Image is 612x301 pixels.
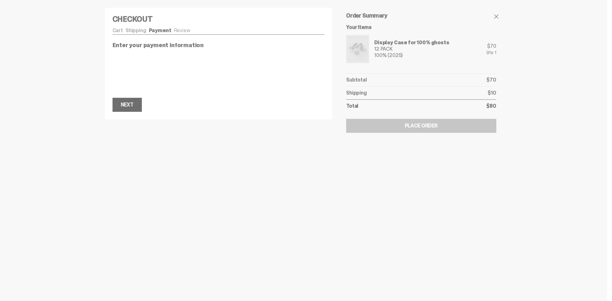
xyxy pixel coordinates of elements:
h5: Order Summary [346,13,496,18]
a: Shipping [126,27,146,34]
a: Cart [113,27,123,34]
p: Enter your payment information [113,42,325,48]
p: Total [346,104,358,109]
div: 12 PACK [374,47,449,52]
h4: Checkout [113,15,325,23]
div: Next [121,102,134,107]
iframe: Secure payment input frame [111,52,326,94]
div: Qty: 1 [486,50,496,54]
button: Next [113,98,142,112]
div: Place Order [405,123,438,128]
p: $10 [488,90,496,96]
button: Place Order [346,119,496,133]
p: $70 [486,77,496,82]
div: $70 [486,44,496,49]
div: 100% (2025) [374,53,449,58]
p: Shipping [346,90,367,96]
p: $80 [486,104,496,109]
img: display%20cases%2012.png [347,36,368,62]
div: Display Case for 100% ghosts [374,40,449,45]
p: Subtotal [346,77,367,82]
a: Payment [149,27,171,34]
h6: Your Items [346,25,496,30]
